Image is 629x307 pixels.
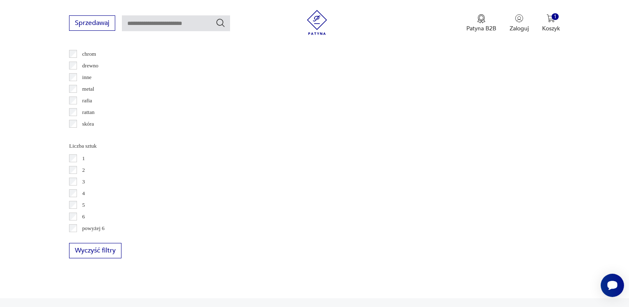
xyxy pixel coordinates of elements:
p: powyżej 6 [82,224,105,233]
p: 6 [82,212,85,221]
p: metal [82,84,94,94]
p: inne [82,73,92,82]
p: 1 [82,154,85,163]
img: Ikona koszyka [547,14,555,22]
p: drewno [82,61,99,70]
button: Sprzedawaj [69,15,115,31]
a: Ikona medaluPatyna B2B [466,14,496,32]
img: Patyna - sklep z meblami i dekoracjami vintage [305,10,329,35]
p: Koszyk [542,25,560,32]
p: skóra [82,119,94,129]
p: Zaloguj [510,25,529,32]
p: Patyna B2B [466,25,496,32]
p: tkanina [82,131,98,140]
button: Zaloguj [510,14,529,32]
iframe: Smartsupp widget button [601,274,624,297]
p: rattan [82,108,95,117]
p: 4 [82,189,85,198]
a: Sprzedawaj [69,21,115,27]
p: Liczba sztuk [69,141,171,151]
button: 1Koszyk [542,14,560,32]
p: 5 [82,201,85,210]
button: Patyna B2B [466,14,496,32]
button: Wyczyść filtry [69,243,121,258]
p: 3 [82,177,85,186]
img: Ikona medalu [477,14,485,23]
p: rafia [82,96,92,105]
button: Szukaj [215,18,225,28]
p: chrom [82,50,96,59]
img: Ikonka użytkownika [515,14,523,22]
p: 2 [82,166,85,175]
div: 1 [552,13,559,20]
